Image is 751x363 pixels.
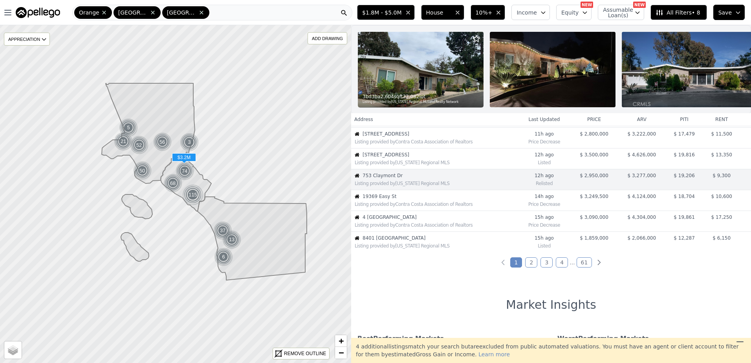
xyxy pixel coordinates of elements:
[713,235,731,241] span: $ 6,150
[426,9,451,16] span: House
[357,334,545,343] div: Best Performing Markets
[132,161,153,181] img: g2.png
[358,32,484,107] img: Property Photo 1
[478,351,510,357] span: Learn more
[518,113,570,126] th: Last Updated
[521,214,567,220] time: 2025-09-26 00:58
[355,243,518,249] div: Listing provided by [US_STATE] Regional MLS
[521,200,567,207] div: Price Decrease
[580,214,608,220] span: $ 3,090,000
[182,184,203,205] div: 115
[674,152,694,158] span: $ 19,816
[674,235,694,241] span: $ 12,287
[351,338,751,363] div: 4 additional listing s match your search but are excluded from public automated valuations. You m...
[650,5,707,20] button: All Filters• 8
[355,194,359,199] img: House
[132,161,152,181] div: 50
[674,194,694,199] span: $ 18,704
[351,25,751,114] a: Property Photo 13bd3ba2,604sqft32,082lotListing provided by[US_STATE] Regional MLSand Realty Netw...
[355,173,359,178] img: House
[363,193,518,200] span: 19369 Easy St
[521,131,567,137] time: 2025-09-26 05:00
[521,137,567,145] div: Price Decrease
[421,5,464,20] button: House
[129,135,150,155] img: g2.png
[580,152,608,158] span: $ 3,500,000
[129,135,149,155] div: 52
[628,152,656,158] span: $ 4,626,000
[363,93,480,100] div: 3 bd 3 ba sqft lot
[79,9,99,16] span: Orange
[713,5,745,20] button: Save
[517,9,537,16] span: Income
[561,9,579,16] span: Equity
[308,33,347,44] div: ADD DRAWING
[339,348,344,357] span: −
[511,5,550,20] button: Income
[222,230,241,249] div: 13
[628,131,656,137] span: $ 3,222,000
[355,222,518,228] div: Listing provided by Contra Costa Association of Realtors
[674,131,694,137] span: $ 17,479
[499,258,507,266] a: Previous page
[633,2,646,8] div: NEW
[521,179,567,187] div: Relisted
[114,132,133,151] img: g1.png
[540,257,553,268] a: Page 3
[152,132,173,152] img: g2.png
[521,235,567,241] time: 2025-09-26 00:54
[118,9,148,16] span: [GEOGRAPHIC_DATA]
[355,236,359,240] img: House
[557,334,745,343] div: Worst Performing Markets
[628,194,656,199] span: $ 4,124,000
[580,131,608,137] span: $ 2,800,000
[521,193,567,200] time: 2025-09-26 02:43
[335,335,347,347] a: Zoom in
[114,132,133,151] div: 21
[570,113,618,126] th: price
[656,9,700,16] span: All Filters • 8
[476,9,493,16] span: 10%+
[355,215,359,220] img: House
[284,350,326,357] div: REMOVE OUTLINE
[628,235,656,241] span: $ 2,066,000
[581,2,593,8] div: NEW
[4,341,22,359] a: Layers
[603,7,628,18] span: Assumable Loan(s)
[506,298,596,312] h1: Market Insights
[222,230,242,249] img: g1.png
[355,152,359,157] img: House
[16,7,60,18] img: Pellego
[666,113,703,126] th: piti
[119,118,138,137] img: g1.png
[521,172,567,179] time: 2025-09-26 04:08
[556,257,568,268] a: Page 4
[403,93,419,100] span: 32,082
[119,118,138,137] div: 5
[362,9,401,16] span: $1.8M - $5.0M
[713,173,731,178] span: $ 9,300
[363,235,518,241] span: 8401 [GEOGRAPHIC_DATA]
[355,201,518,207] div: Listing provided by Contra Costa Association of Realtors
[355,180,518,187] div: Listing provided by [US_STATE] Regional MLS
[521,158,567,166] div: Listed
[355,139,518,145] div: Listing provided by Contra Costa Association of Realtors
[580,235,608,241] span: $ 1,859,000
[167,9,197,16] span: [GEOGRAPHIC_DATA]
[175,161,195,181] div: 74
[510,257,522,268] a: Page 1 is your current page
[580,194,608,199] span: $ 3,249,500
[339,336,344,346] span: +
[351,258,751,266] ul: Pagination
[363,100,480,104] div: Listing provided by [US_STATE] Regional MLS and Realty Network
[163,173,183,193] img: g2.png
[674,214,694,220] span: $ 19,861
[525,257,537,268] a: Page 2
[214,247,233,266] img: g1.png
[335,347,347,359] a: Zoom out
[628,173,656,178] span: $ 3,277,000
[175,161,195,181] img: g2.png
[355,159,518,166] div: Listing provided by [US_STATE] Regional MLS
[521,220,567,228] div: Price Decrease
[556,5,592,20] button: Equity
